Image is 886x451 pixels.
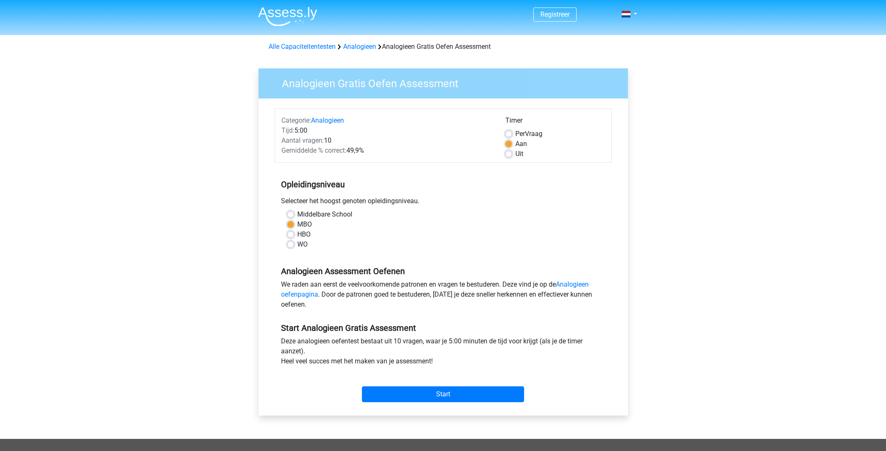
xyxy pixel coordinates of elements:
h5: Start Analogieen Gratis Assessment [281,323,605,333]
span: Per [515,130,525,138]
label: HBO [297,229,311,239]
a: Analogieen [343,43,376,50]
div: Timer [505,116,605,129]
div: 10 [275,136,499,146]
label: Middelbare School [297,209,352,219]
div: Deze analogieen oefentest bestaat uit 10 vragen, waar je 5:00 minuten de tijd voor krijgt (als je... [275,336,612,370]
input: Start [362,386,524,402]
span: Tijd: [281,126,294,134]
label: Aan [515,139,527,149]
a: Alle Capaciteitentesten [269,43,336,50]
label: MBO [297,219,312,229]
label: Uit [515,149,523,159]
label: Vraag [515,129,542,139]
div: Analogieen Gratis Oefen Assessment [265,42,621,52]
span: Aantal vragen: [281,136,324,144]
h5: Opleidingsniveau [281,176,605,193]
div: 5:00 [275,126,499,136]
h3: Analogieen Gratis Oefen Assessment [272,74,622,90]
div: We raden aan eerst de veelvoorkomende patronen en vragen te bestuderen. Deze vind je op de . Door... [275,280,612,313]
img: Assessly [258,7,317,26]
div: 49,9% [275,146,499,156]
span: Categorie: [281,116,311,124]
h5: Analogieen Assessment Oefenen [281,266,605,276]
a: Analogieen [311,116,344,124]
label: WO [297,239,308,249]
div: Selecteer het hoogst genoten opleidingsniveau. [275,196,612,209]
a: Registreer [540,10,570,18]
span: Gemiddelde % correct: [281,146,346,154]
